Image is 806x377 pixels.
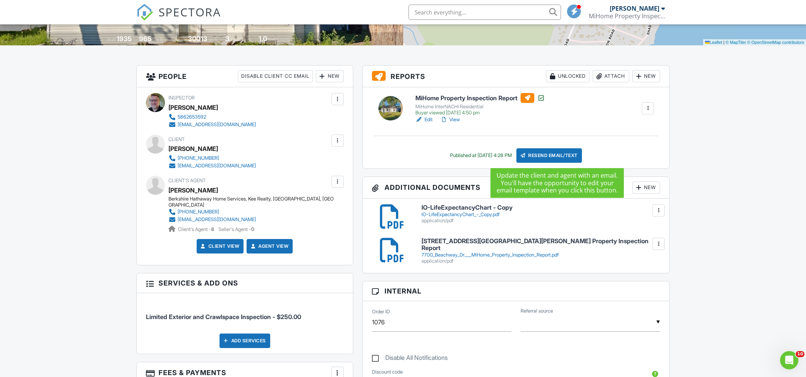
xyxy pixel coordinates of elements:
[363,177,670,199] h3: Additional Documents
[168,143,218,154] div: [PERSON_NAME]
[171,37,187,42] span: Lot Size
[421,238,660,251] h6: [STREET_ADDRESS][GEOGRAPHIC_DATA][PERSON_NAME] Property Inspection Report
[251,226,254,232] strong: 0
[705,40,722,45] a: Leaflet
[516,148,582,163] div: Resend Email/Text
[136,4,153,21] img: The Best Home Inspection Software - Spectora
[218,226,254,232] span: Seller's Agent -
[409,5,561,20] input: Search everything...
[450,152,512,159] div: Published at [DATE] 4:28 PM
[610,5,659,12] div: [PERSON_NAME]
[117,35,132,43] div: 1935
[178,226,215,232] span: Client's Agent -
[168,154,256,162] a: [PHONE_NUMBER]
[136,10,221,26] a: SPECTORA
[178,155,219,161] div: [PHONE_NUMBER]
[632,70,660,82] div: New
[137,66,353,87] h3: People
[178,209,219,215] div: [PHONE_NUMBER]
[796,351,804,357] span: 10
[372,369,403,375] label: Discount code
[153,37,163,42] span: sq. ft.
[521,308,553,314] label: Referral source
[723,40,724,45] span: |
[363,281,670,301] h3: Internal
[726,40,746,45] a: © MapTiler
[168,178,206,183] span: Client's Agent
[632,181,660,194] div: New
[421,204,660,211] h6: IO-LifeExpectancyChart - Copy
[178,163,256,169] div: [EMAIL_ADDRESS][DOMAIN_NAME]
[440,116,460,124] a: View
[137,273,353,293] h3: Services & Add ons
[178,114,206,120] div: 5862653592
[421,204,660,224] a: IO-LifeExpectancyChart - Copy IO-LifeExpectancyChart_-_Copy.pdf application/pdf
[415,104,545,110] div: MiHome InterNACHI Residential
[780,351,798,369] iframe: Intercom live chat
[421,258,660,264] div: application/pdf
[178,217,256,223] div: [EMAIL_ADDRESS][DOMAIN_NAME]
[546,70,590,82] div: Unlocked
[231,37,252,42] span: bedrooms
[168,184,218,196] a: [PERSON_NAME]
[421,218,660,224] div: application/pdf
[415,93,545,116] a: MiHome Property Inspection Report MiHome InterNACHI Residential Buyer viewed [DATE] 4:50 pm
[168,95,195,101] span: Inspector
[421,252,660,258] div: 7700_Beachway_Dr___MiHome_Property_Inspection_Report.pdf
[593,70,629,82] div: Attach
[372,308,390,315] label: Order ID
[168,162,256,170] a: [EMAIL_ADDRESS][DOMAIN_NAME]
[421,238,660,264] a: [STREET_ADDRESS][GEOGRAPHIC_DATA][PERSON_NAME] Property Inspection Report 7700_Beachway_Dr___MiHo...
[168,216,330,223] a: [EMAIL_ADDRESS][DOMAIN_NAME]
[415,110,545,116] div: Buyer viewed [DATE] 4:50 pm
[372,354,448,364] label: Disable All Notifications
[415,93,545,103] h6: MiHome Property Inspection Report
[316,70,344,82] div: New
[220,334,270,348] div: Add Services
[589,12,665,20] div: MiHome Property Inspections, LLC
[747,40,804,45] a: © OpenStreetMap contributors
[188,35,207,43] div: 30013
[168,136,185,142] span: Client
[146,299,344,327] li: Service: Limited Exterior and Crawlspace Inspection
[168,121,256,128] a: [EMAIL_ADDRESS][DOMAIN_NAME]
[159,4,221,20] span: SPECTORA
[107,37,115,42] span: Built
[211,226,214,232] strong: 8
[421,212,660,218] div: IO-LifeExpectancyChart_-_Copy.pdf
[146,313,301,321] span: Limited Exterior and Crawlspace Inspection - $250.00
[178,122,256,128] div: [EMAIL_ADDRESS][DOMAIN_NAME]
[238,70,313,82] div: Disable Client CC Email
[268,37,290,42] span: bathrooms
[168,113,256,121] a: 5862653592
[259,35,267,43] div: 1.0
[168,208,330,216] a: [PHONE_NUMBER]
[363,66,670,87] h3: Reports
[225,35,229,43] div: 3
[208,37,218,42] span: sq.ft.
[415,116,433,124] a: Edit
[168,102,218,113] div: [PERSON_NAME]
[249,242,288,250] a: Agent View
[139,35,152,43] div: 965
[168,196,336,208] div: Berkshire Hathaway Home Services, Kee Realty, [GEOGRAPHIC_DATA], [GEOGRAPHIC_DATA]
[199,242,240,250] a: Client View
